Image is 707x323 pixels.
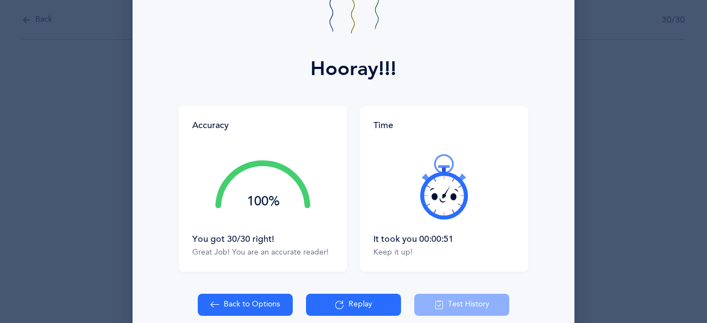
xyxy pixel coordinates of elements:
button: Replay [306,294,401,316]
div: Time [373,119,515,131]
div: Great Job! You are an accurate reader! [192,247,334,258]
button: Back to Options [198,294,293,316]
div: Hooray!!! [310,54,397,84]
div: 100% [215,195,310,208]
div: Keep it up! [373,247,515,258]
div: Accuracy [192,119,229,131]
div: It took you 00:00:51 [373,233,515,245]
div: You got 30/30 right! [192,233,334,245]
